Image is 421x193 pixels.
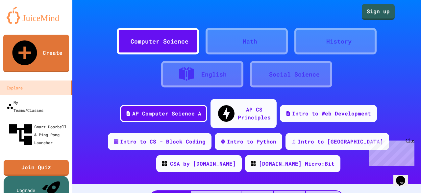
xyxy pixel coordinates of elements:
div: Chat with us now!Close [3,3,45,42]
div: AP Computer Science A [132,110,201,117]
div: Intro to CS - Block Coding [120,138,206,145]
div: Intro to Web Development [292,110,371,117]
a: Join Quiz [4,160,69,176]
div: AP CS Principles [238,106,271,121]
a: Create [3,35,69,72]
img: logo-orange.svg [7,7,66,24]
div: Explore [7,84,23,92]
div: Social Science [269,70,320,79]
div: Computer Science [131,37,188,46]
div: Smart Doorbell & Ping Pong Launcher [7,121,70,148]
iframe: chat widget [366,138,414,166]
a: Sign up [362,4,395,20]
img: CODE_logo_RGB.png [251,161,256,166]
div: CSA by [DOMAIN_NAME] [170,160,236,168]
div: My Teams/Classes [7,98,43,114]
div: History [326,37,352,46]
div: Intro to Python [227,138,276,145]
iframe: chat widget [393,167,414,186]
div: Intro to [GEOGRAPHIC_DATA] [298,138,383,145]
div: Math [243,37,257,46]
div: [DOMAIN_NAME] Micro:Bit [259,160,334,168]
img: CODE_logo_RGB.png [162,161,167,166]
div: English [201,70,227,79]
